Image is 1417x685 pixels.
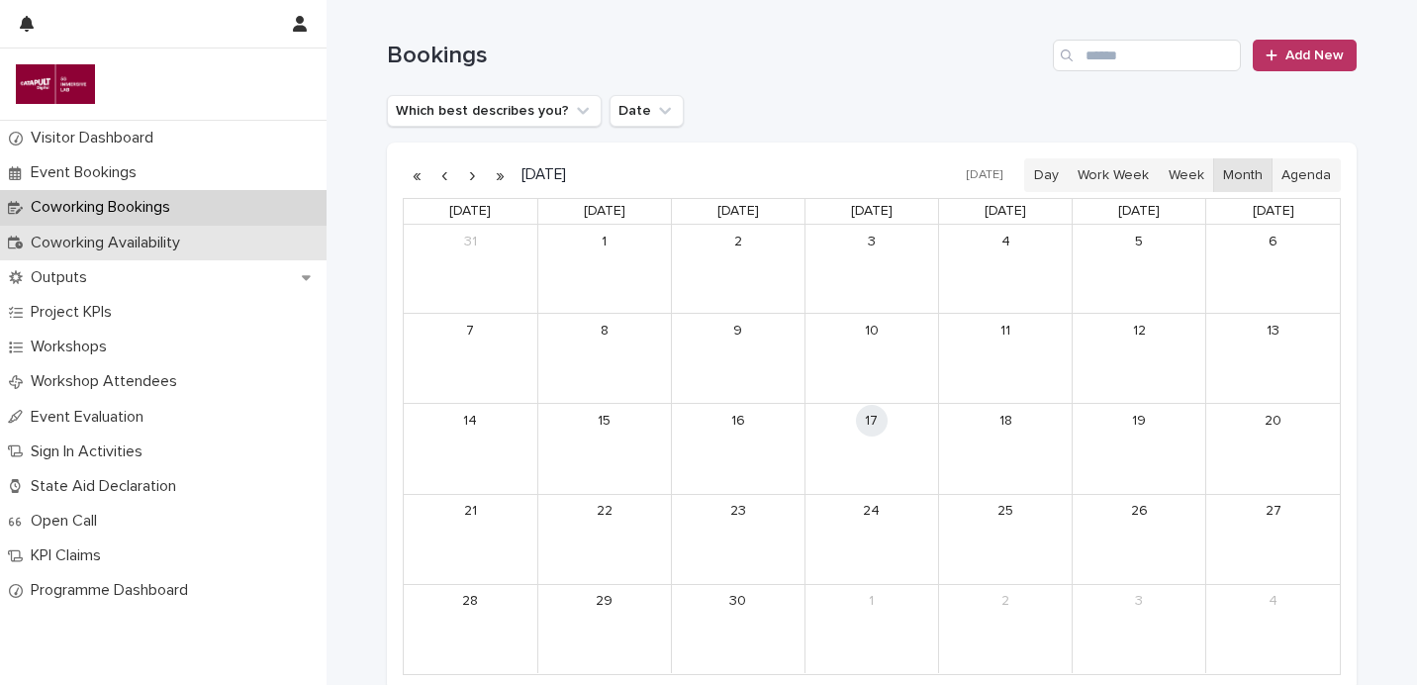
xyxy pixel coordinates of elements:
[713,199,763,224] a: Tuesday
[1258,315,1289,346] a: September 13, 2025
[939,584,1073,673] td: October 2, 2025
[990,226,1021,257] a: September 4, 2025
[454,315,486,346] a: September 7, 2025
[16,64,95,104] img: i9DvXJckRTuEzCqe7wSy
[537,404,671,494] td: September 15, 2025
[1068,158,1159,192] button: Work Week
[23,198,186,217] p: Coworking Bookings
[1206,225,1340,314] td: September 6, 2025
[403,159,430,191] button: Previous year
[1249,199,1298,224] a: Saturday
[722,405,754,437] a: September 16, 2025
[957,161,1012,190] button: [DATE]
[1073,584,1206,673] td: October 3, 2025
[387,42,1045,70] h1: Bookings
[1158,158,1213,192] button: Week
[1073,314,1206,404] td: September 12, 2025
[671,225,804,314] td: September 2, 2025
[1258,496,1289,528] a: September 27, 2025
[1258,586,1289,618] a: October 4, 2025
[1206,314,1340,404] td: September 13, 2025
[990,315,1021,346] a: September 11, 2025
[1073,225,1206,314] td: September 5, 2025
[1213,158,1273,192] button: Month
[486,159,514,191] button: Next year
[1285,49,1344,62] span: Add New
[1272,158,1341,192] button: Agenda
[537,225,671,314] td: September 1, 2025
[671,404,804,494] td: September 16, 2025
[856,226,888,257] a: September 3, 2025
[23,303,128,322] p: Project KPIs
[804,404,938,494] td: September 17, 2025
[722,226,754,257] a: September 2, 2025
[671,494,804,584] td: September 23, 2025
[1123,586,1155,618] a: October 3, 2025
[537,494,671,584] td: September 22, 2025
[856,405,888,437] a: September 17, 2025
[23,442,158,461] p: Sign In Activities
[722,315,754,346] a: September 9, 2025
[990,496,1021,528] a: September 25, 2025
[1206,584,1340,673] td: October 4, 2025
[23,546,117,565] p: KPI Claims
[589,315,620,346] a: September 8, 2025
[804,584,938,673] td: October 1, 2025
[589,405,620,437] a: September 15, 2025
[1053,40,1241,71] input: Search
[610,95,684,127] button: Date
[722,586,754,618] a: September 30, 2025
[23,163,152,182] p: Event Bookings
[856,315,888,346] a: September 10, 2025
[1114,199,1164,224] a: Friday
[430,159,458,191] button: Previous month
[939,404,1073,494] td: September 18, 2025
[671,314,804,404] td: September 9, 2025
[514,167,566,182] h2: [DATE]
[722,496,754,528] a: September 23, 2025
[23,234,196,252] p: Coworking Availability
[404,314,537,404] td: September 7, 2025
[23,477,192,496] p: State Aid Declaration
[939,225,1073,314] td: September 4, 2025
[23,581,204,600] p: Programme Dashboard
[804,494,938,584] td: September 24, 2025
[856,496,888,528] a: September 24, 2025
[23,338,123,356] p: Workshops
[589,586,620,618] a: September 29, 2025
[23,372,193,391] p: Workshop Attendees
[847,199,897,224] a: Wednesday
[1123,315,1155,346] a: September 12, 2025
[990,586,1021,618] a: October 2, 2025
[454,405,486,437] a: September 14, 2025
[445,199,495,224] a: Sunday
[404,584,537,673] td: September 28, 2025
[1206,494,1340,584] td: September 27, 2025
[23,512,113,531] p: Open Call
[454,496,486,528] a: September 21, 2025
[939,314,1073,404] td: September 11, 2025
[23,408,159,427] p: Event Evaluation
[23,129,169,147] p: Visitor Dashboard
[1206,404,1340,494] td: September 20, 2025
[1258,226,1289,257] a: September 6, 2025
[671,584,804,673] td: September 30, 2025
[537,584,671,673] td: September 29, 2025
[1253,40,1357,71] a: Add New
[1024,158,1069,192] button: Day
[1123,226,1155,257] a: September 5, 2025
[804,314,938,404] td: September 10, 2025
[1258,405,1289,437] a: September 20, 2025
[939,494,1073,584] td: September 25, 2025
[804,225,938,314] td: September 3, 2025
[404,225,537,314] td: August 31, 2025
[1123,405,1155,437] a: September 19, 2025
[454,226,486,257] a: August 31, 2025
[990,405,1021,437] a: September 18, 2025
[1073,404,1206,494] td: September 19, 2025
[580,199,629,224] a: Monday
[1073,494,1206,584] td: September 26, 2025
[537,314,671,404] td: September 8, 2025
[387,95,602,127] button: Which best describes you?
